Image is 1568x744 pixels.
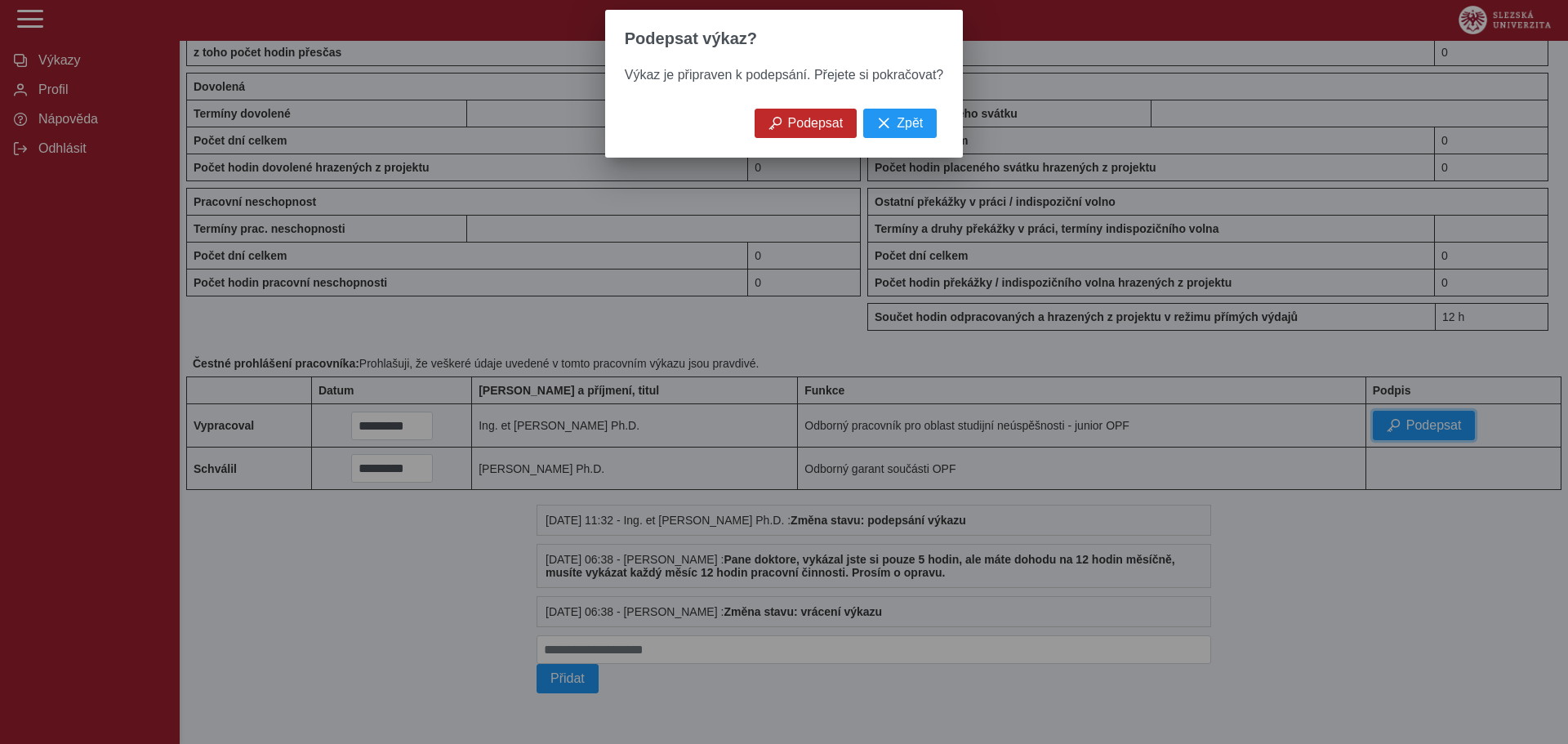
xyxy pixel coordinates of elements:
button: Podepsat [755,109,857,138]
span: Podepsat [788,116,844,131]
span: Výkaz je připraven k podepsání. Přejete si pokračovat? [625,68,943,82]
button: Zpět [863,109,937,138]
span: Podepsat výkaz? [625,29,757,48]
span: Zpět [897,116,923,131]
